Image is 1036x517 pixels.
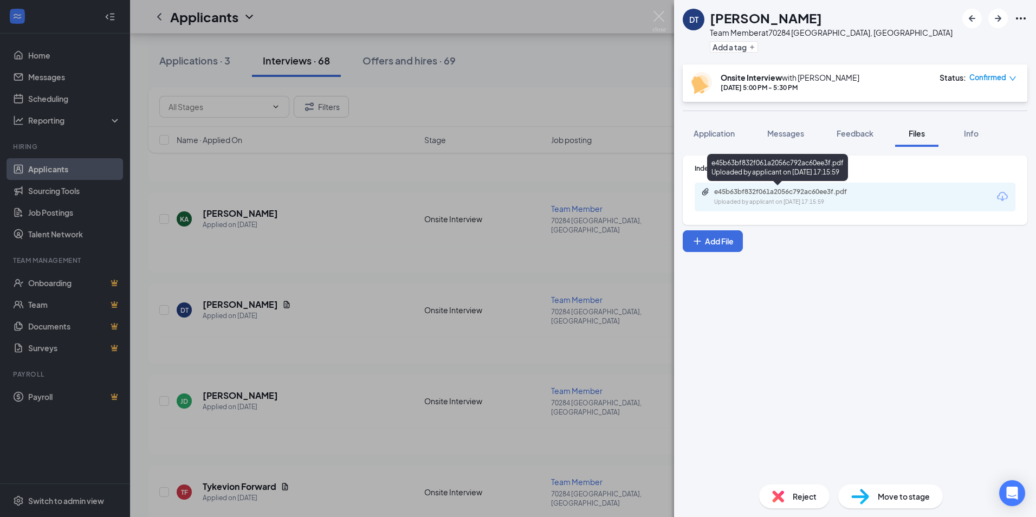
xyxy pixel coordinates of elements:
[721,83,859,92] div: [DATE] 5:00 PM - 5:30 PM
[694,128,735,138] span: Application
[710,27,953,38] div: Team Member at 70284 [GEOGRAPHIC_DATA], [GEOGRAPHIC_DATA]
[710,41,758,53] button: PlusAdd a tag
[767,128,804,138] span: Messages
[837,128,873,138] span: Feedback
[909,128,925,138] span: Files
[721,72,859,83] div: with [PERSON_NAME]
[721,73,782,82] b: Onsite Interview
[999,480,1025,506] div: Open Intercom Messenger
[969,72,1006,83] span: Confirmed
[996,190,1009,203] svg: Download
[695,164,1015,173] div: Indeed Resume
[992,12,1005,25] svg: ArrowRight
[964,128,979,138] span: Info
[940,72,966,83] div: Status :
[689,14,698,25] div: DT
[878,490,930,502] span: Move to stage
[701,188,710,196] svg: Paperclip
[692,236,703,247] svg: Plus
[683,230,743,252] button: Add FilePlus
[749,44,755,50] svg: Plus
[701,188,877,206] a: Paperclipe45b63bf832f061a2056c792ac60ee3f.pdfUploaded by applicant on [DATE] 17:15:59
[962,9,982,28] button: ArrowLeftNew
[1009,75,1016,82] span: down
[714,198,877,206] div: Uploaded by applicant on [DATE] 17:15:59
[707,154,848,181] div: e45b63bf832f061a2056c792ac60ee3f.pdf Uploaded by applicant on [DATE] 17:15:59
[793,490,817,502] span: Reject
[710,9,822,27] h1: [PERSON_NAME]
[966,12,979,25] svg: ArrowLeftNew
[1014,12,1027,25] svg: Ellipses
[988,9,1008,28] button: ArrowRight
[714,188,866,196] div: e45b63bf832f061a2056c792ac60ee3f.pdf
